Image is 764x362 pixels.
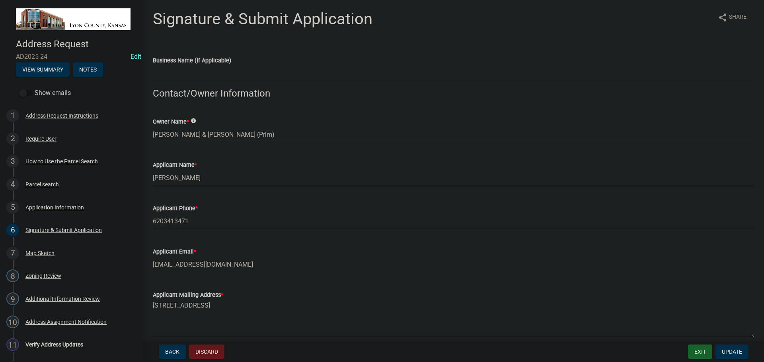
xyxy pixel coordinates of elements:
[6,316,19,328] div: 10
[711,10,753,25] button: shareShare
[6,247,19,259] div: 7
[25,296,100,302] div: Additional Information Review
[16,8,131,30] img: Lyon County, Kansas
[25,319,107,325] div: Address Assignment Notification
[25,227,102,233] div: Signature & Submit Application
[73,62,103,77] button: Notes
[25,273,61,279] div: Zoning Review
[688,345,712,359] button: Exit
[722,348,742,355] span: Update
[729,13,746,22] span: Share
[25,136,57,141] div: Require User
[16,62,70,77] button: View Summary
[165,348,179,355] span: Back
[6,132,19,145] div: 2
[6,269,19,282] div: 8
[6,201,19,214] div: 5
[16,67,70,74] wm-modal-confirm: Summary
[25,342,83,347] div: Verify Address Updates
[153,163,197,168] label: Applicant Name
[25,159,98,164] div: How to Use the Parcel Search
[25,250,55,256] div: Map Sketch
[153,292,223,298] label: Applicant Mailing Address
[153,119,189,125] label: Owner Name
[6,178,19,191] div: 4
[19,88,71,98] label: Show emails
[16,53,127,60] span: AD2025-24
[153,58,231,64] label: Business Name (If Applicable)
[25,205,84,210] div: Application Information
[25,113,98,118] div: Address Request Instructions
[6,338,19,351] div: 11
[131,53,141,60] wm-modal-confirm: Edit Application Number
[153,10,372,29] h1: Signature & Submit Application
[6,292,19,305] div: 9
[131,53,141,60] a: Edit
[153,88,754,99] h4: Contact/Owner Information
[153,249,196,255] label: Applicant Email
[153,206,198,211] label: Applicant Phone
[73,67,103,74] wm-modal-confirm: Notes
[159,345,186,359] button: Back
[715,345,748,359] button: Update
[191,118,196,124] i: info
[25,182,59,187] div: Parcel search
[718,13,727,22] i: share
[6,109,19,122] div: 1
[6,224,19,236] div: 6
[16,39,137,50] h4: Address Request
[189,345,224,359] button: Discard
[6,155,19,168] div: 3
